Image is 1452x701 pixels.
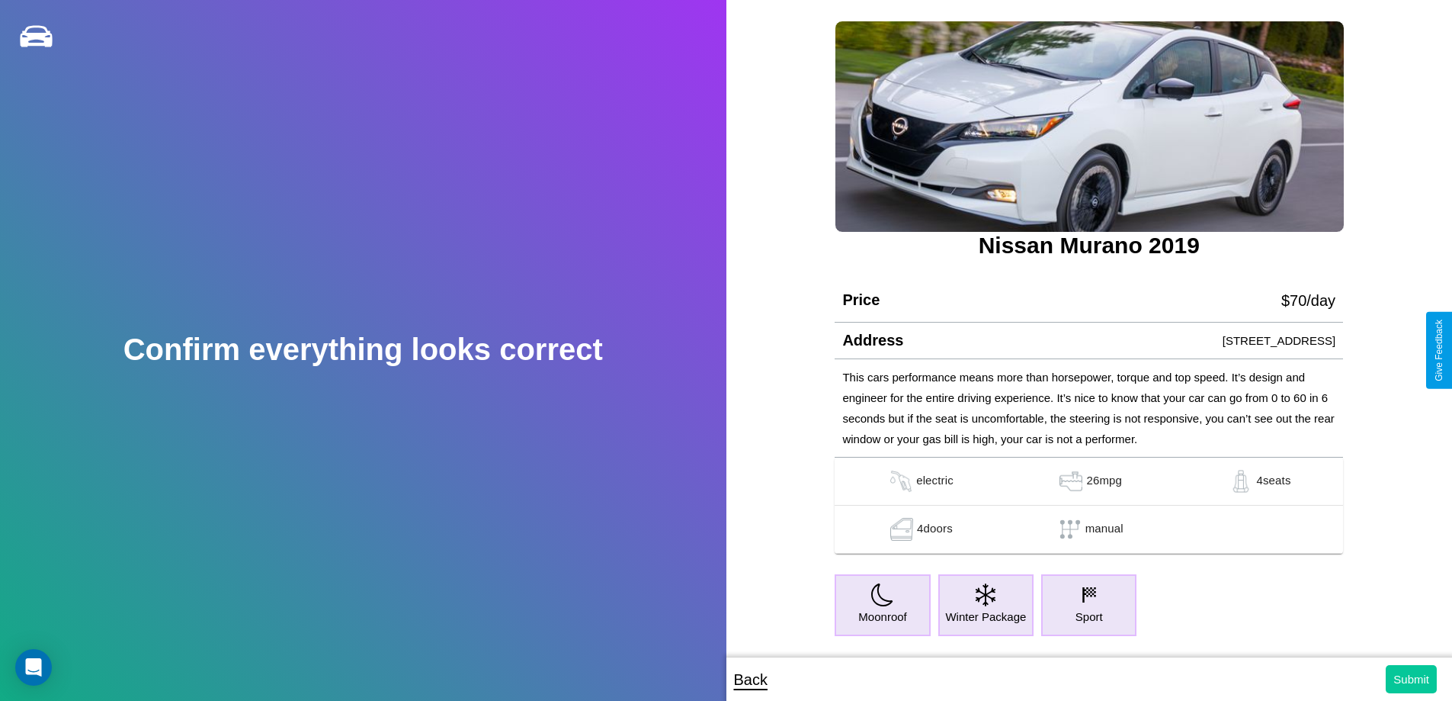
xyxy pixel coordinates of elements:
h2: Confirm everything looks correct [123,333,603,367]
table: simple table [835,458,1343,554]
img: gas [1056,470,1086,493]
h4: Address [842,332,903,349]
p: This cars performance means more than horsepower, torque and top speed. It’s design and engineer ... [842,367,1335,449]
p: 4 seats [1256,470,1290,493]
p: Sport [1075,606,1103,627]
img: gas [1226,470,1256,493]
img: gas [886,518,917,541]
div: Open Intercom Messenger [15,649,52,686]
p: Back [734,666,768,693]
p: Moonroof [858,606,906,627]
div: Give Feedback [1434,320,1444,381]
p: manual [1085,518,1123,541]
h3: Nissan Murano 2019 [835,233,1343,259]
img: gas [886,470,916,493]
p: electric [916,470,954,493]
p: [STREET_ADDRESS] [1223,330,1335,351]
button: Submit [1386,665,1437,693]
p: 4 doors [917,518,953,541]
p: $ 70 /day [1281,287,1335,314]
p: 26 mpg [1086,470,1122,493]
h4: Price [842,291,880,309]
p: Winter Package [945,606,1026,627]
